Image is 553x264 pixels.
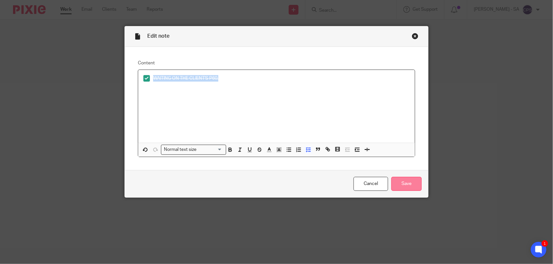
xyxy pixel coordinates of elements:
[138,60,415,66] label: Content
[412,33,418,39] div: Close this dialog window
[354,177,388,191] a: Cancel
[147,33,169,39] span: Edit note
[153,75,410,82] p: WAITING ON THE CLIENT'S P60.
[199,146,222,153] input: Search for option
[391,177,422,191] input: Save
[542,240,548,247] div: 1
[163,146,198,153] span: Normal text size
[161,145,226,155] div: Search for option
